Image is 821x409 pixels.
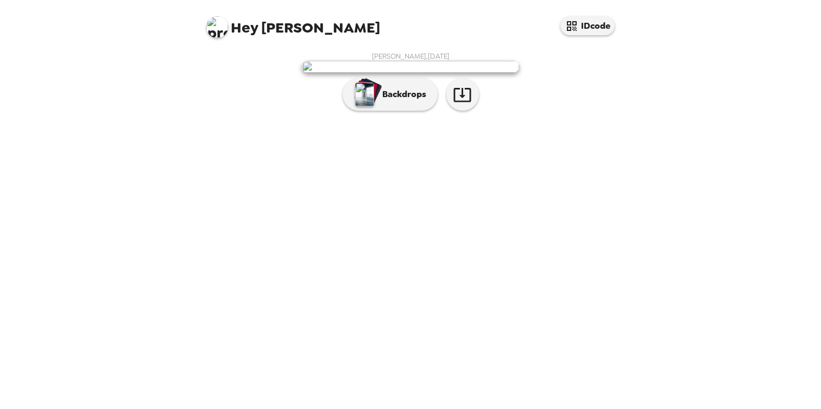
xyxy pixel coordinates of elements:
p: Backdrops [377,88,426,101]
span: [PERSON_NAME] [206,11,380,35]
img: profile pic [206,16,228,38]
img: user [302,61,519,73]
span: [PERSON_NAME] , [DATE] [372,52,450,61]
button: IDcode [560,16,615,35]
span: Hey [231,18,258,37]
button: Backdrops [343,78,438,111]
